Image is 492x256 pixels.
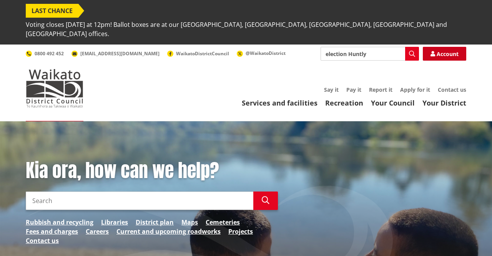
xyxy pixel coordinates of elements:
[167,50,229,57] a: WaikatoDistrictCouncil
[423,47,466,61] a: Account
[136,218,174,227] a: District plan
[400,86,430,93] a: Apply for it
[228,227,253,236] a: Projects
[71,50,160,57] a: [EMAIL_ADDRESS][DOMAIN_NAME]
[80,50,160,57] span: [EMAIL_ADDRESS][DOMAIN_NAME]
[26,227,78,236] a: Fees and charges
[26,4,78,18] span: LAST CHANCE
[237,50,286,56] a: @WaikatoDistrict
[26,69,83,107] img: Waikato District Council - Te Kaunihera aa Takiwaa o Waikato
[26,236,59,245] a: Contact us
[422,98,466,107] a: Your District
[242,98,317,107] a: Services and facilities
[116,227,221,236] a: Current and upcoming roadworks
[438,86,466,93] a: Contact us
[86,227,109,236] a: Careers
[246,50,286,56] span: @WaikatoDistrict
[457,224,484,251] iframe: Messenger Launcher
[346,86,361,93] a: Pay it
[26,160,278,182] h1: Kia ora, how can we help?
[325,98,363,107] a: Recreation
[206,218,240,227] a: Cemeteries
[369,86,392,93] a: Report it
[321,47,419,61] input: Search input
[26,218,93,227] a: Rubbish and recycling
[181,218,198,227] a: Maps
[26,192,253,210] input: Search input
[324,86,339,93] a: Say it
[176,50,229,57] span: WaikatoDistrictCouncil
[35,50,64,57] span: 0800 492 452
[26,18,466,41] span: Voting closes [DATE] at 12pm! Ballot boxes are at our [GEOGRAPHIC_DATA], [GEOGRAPHIC_DATA], [GEOG...
[26,50,64,57] a: 0800 492 452
[101,218,128,227] a: Libraries
[371,98,415,107] a: Your Council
